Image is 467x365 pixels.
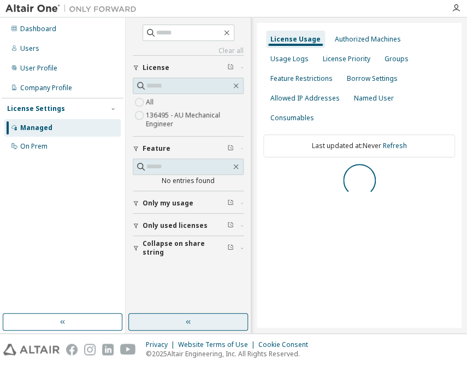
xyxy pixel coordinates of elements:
[146,96,156,109] label: All
[66,344,78,355] img: facebook.svg
[347,74,398,83] div: Borrow Settings
[146,109,244,131] label: 136495 - AU Mechanical Engineer
[354,94,394,103] div: Named User
[133,176,244,185] div: No entries found
[270,74,333,83] div: Feature Restrictions
[133,214,244,238] button: Only used licenses
[20,142,48,151] div: On Prem
[146,349,315,358] p: © 2025 Altair Engineering, Inc. All Rights Reserved.
[133,56,244,80] button: License
[5,3,142,14] img: Altair One
[227,63,234,72] span: Clear filter
[385,55,409,63] div: Groups
[263,134,455,157] div: Last updated at: Never
[7,104,65,113] div: License Settings
[227,244,234,252] span: Clear filter
[120,344,136,355] img: youtube.svg
[20,123,52,132] div: Managed
[3,344,60,355] img: altair_logo.svg
[270,114,314,122] div: Consumables
[270,55,309,63] div: Usage Logs
[270,94,340,103] div: Allowed IP Addresses
[383,141,407,150] a: Refresh
[146,340,178,349] div: Privacy
[20,64,57,73] div: User Profile
[133,46,244,55] a: Clear all
[227,144,234,153] span: Clear filter
[143,199,193,208] span: Only my usage
[335,35,401,44] div: Authorized Machines
[227,199,234,208] span: Clear filter
[143,144,170,153] span: Feature
[20,44,39,53] div: Users
[270,35,321,44] div: License Usage
[20,84,72,92] div: Company Profile
[178,340,258,349] div: Website Terms of Use
[133,191,244,215] button: Only my usage
[143,221,208,230] span: Only used licenses
[143,63,169,72] span: License
[323,55,370,63] div: License Priority
[84,344,96,355] img: instagram.svg
[133,137,244,161] button: Feature
[143,239,227,257] span: Collapse on share string
[20,25,56,33] div: Dashboard
[227,221,234,230] span: Clear filter
[133,236,244,260] button: Collapse on share string
[258,340,315,349] div: Cookie Consent
[102,344,114,355] img: linkedin.svg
